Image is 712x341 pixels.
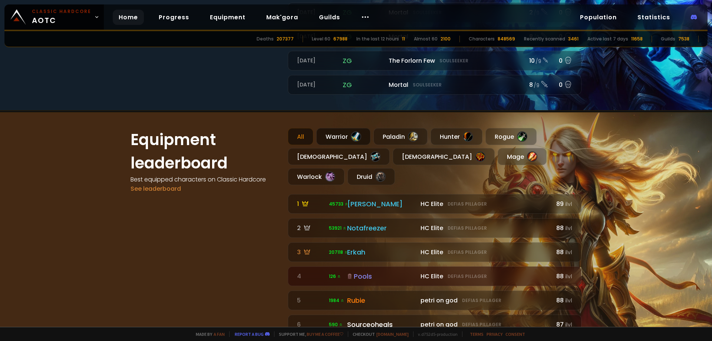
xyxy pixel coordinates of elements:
[288,75,581,95] a: [DATE]zgMortalSoulseeker8 /90
[413,331,458,337] span: v. d752d5 - production
[277,36,294,42] div: 207377
[421,199,548,209] div: HC Elite
[565,249,572,256] small: ilvl
[329,249,348,256] span: 207118
[288,266,581,286] a: 4 126 Pools HC EliteDefias Pillager88ilvl
[568,36,578,42] div: 3461
[329,225,347,232] span: 53921
[333,36,347,42] div: 67988
[288,168,345,185] div: Warlock
[329,297,345,304] span: 1984
[462,297,501,304] small: Defias Pillager
[565,321,572,328] small: ilvl
[448,249,487,256] small: Defias Pillager
[257,36,274,42] div: Deaths
[553,247,572,257] div: 88
[421,296,548,305] div: petri on god
[329,273,341,280] span: 126
[469,36,495,42] div: Characters
[348,331,409,337] span: Checkout
[288,51,581,71] a: [DATE]zgThe Forlorn FewSoulseeker10 /90
[113,10,144,25] a: Home
[678,36,689,42] div: 7538
[288,315,581,334] a: 6 590 Sourceoheals petri on godDefias Pillager87ilvl
[235,331,264,337] a: Report a bug
[393,148,495,165] div: [DEMOGRAPHIC_DATA]
[347,271,416,281] div: Pools
[288,218,581,238] a: 2 53921 Notafreezer HC EliteDefias Pillager88ilvl
[307,331,343,337] a: Buy me a coffee
[312,36,330,42] div: Level 60
[553,223,572,233] div: 88
[297,320,324,329] div: 6
[288,3,581,22] a: [DATE]zgMortalSoulseeker2 /90
[553,272,572,281] div: 88
[661,36,675,42] div: Guilds
[587,36,628,42] div: Active last 7 days
[347,295,416,305] div: Rubie
[32,8,91,26] span: AOTC
[288,194,581,214] a: 1 45733 [PERSON_NAME] HC EliteDefias Pillager89ilvl
[347,247,416,257] div: Erkah
[329,201,349,207] span: 45733
[297,199,324,209] div: 1
[204,10,251,25] a: Equipment
[565,297,572,304] small: ilvl
[316,128,370,145] div: Warrior
[347,319,416,329] div: Sourceoheals
[153,10,195,25] a: Progress
[553,296,572,305] div: 88
[4,4,104,30] a: Classic HardcoreAOTC
[448,201,487,207] small: Defias Pillager
[565,273,572,280] small: ilvl
[421,320,548,329] div: petri on god
[414,36,438,42] div: Almost 60
[565,201,572,208] small: ilvl
[347,199,416,209] div: [PERSON_NAME]
[498,36,515,42] div: 848569
[297,223,324,233] div: 2
[470,331,484,337] a: Terms
[421,247,548,257] div: HC Elite
[288,242,581,262] a: 3 207118 Erkah HC EliteDefias Pillager88ilvl
[260,10,304,25] a: Mak'gora
[131,184,181,193] a: See leaderboard
[288,148,390,165] div: [DEMOGRAPHIC_DATA]
[288,128,313,145] div: All
[402,36,405,42] div: 11
[632,10,676,25] a: Statistics
[329,321,343,328] span: 590
[421,223,548,233] div: HC Elite
[553,320,572,329] div: 87
[421,272,548,281] div: HC Elite
[288,291,581,310] a: 5 1984 Rubie petri on godDefias Pillager88ilvl
[441,36,451,42] div: 2100
[131,128,279,175] h1: Equipment leaderboard
[297,247,324,257] div: 3
[297,296,324,305] div: 5
[313,10,346,25] a: Guilds
[448,225,487,232] small: Defias Pillager
[485,128,537,145] div: Rogue
[553,199,572,209] div: 89
[487,331,502,337] a: Privacy
[631,36,643,42] div: 11658
[297,272,324,281] div: 4
[574,10,623,25] a: Population
[347,168,395,185] div: Druid
[565,225,572,232] small: ilvl
[373,128,428,145] div: Paladin
[191,331,225,337] span: Made by
[448,273,487,280] small: Defias Pillager
[347,223,416,233] div: Notafreezer
[498,148,547,165] div: Mage
[376,331,409,337] a: [DOMAIN_NAME]
[274,331,343,337] span: Support me,
[505,331,525,337] a: Consent
[214,331,225,337] a: a fan
[524,36,565,42] div: Recently scanned
[131,175,279,184] h4: Best equipped characters on Classic Hardcore
[32,8,91,15] small: Classic Hardcore
[462,321,501,328] small: Defias Pillager
[431,128,482,145] div: Hunter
